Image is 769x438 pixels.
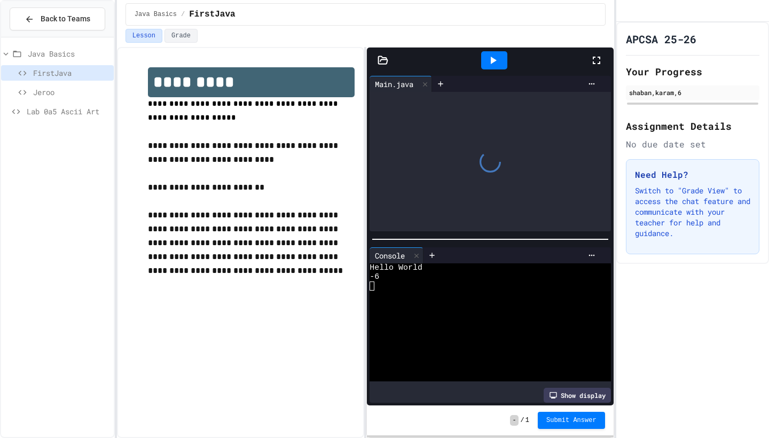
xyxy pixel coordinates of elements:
div: shaban,karam,6 [629,88,756,97]
h3: Need Help? [635,168,750,181]
div: Console [370,247,423,263]
p: Switch to "Grade View" to access the chat feature and communicate with your teacher for help and ... [635,185,750,239]
h1: APCSA 25-26 [626,32,696,46]
div: Console [370,250,410,261]
span: Hello World [370,263,422,272]
span: Submit Answer [546,416,597,425]
span: / [181,10,185,19]
span: Java Basics [28,48,109,59]
div: Main.java [370,79,419,90]
span: Jeroo [33,87,109,98]
span: FirstJava [189,8,235,21]
div: No due date set [626,138,759,151]
span: - [510,415,518,426]
span: Lab 0a5 Ascii Art [27,106,109,117]
button: Grade [164,29,198,43]
button: Submit Answer [538,412,605,429]
button: Back to Teams [10,7,105,30]
span: -6 [370,272,379,281]
button: Lesson [125,29,162,43]
span: Back to Teams [41,13,90,25]
h2: Your Progress [626,64,759,79]
span: FirstJava [33,67,109,79]
h2: Assignment Details [626,119,759,134]
div: Show display [544,388,611,403]
span: / [521,416,524,425]
div: Main.java [370,76,432,92]
span: 1 [525,416,529,425]
span: Java Basics [135,10,177,19]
